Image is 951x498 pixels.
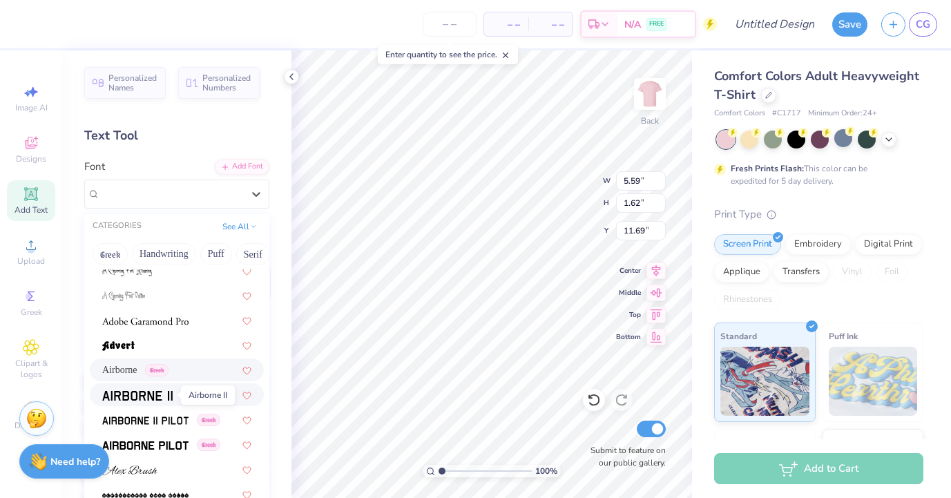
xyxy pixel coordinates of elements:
div: Transfers [774,262,829,282]
img: Advert [102,341,135,351]
button: See All [218,220,261,233]
span: Comfort Colors Adult Heavyweight T-Shirt [714,68,919,103]
span: Decorate [15,420,48,431]
img: A Charming Font Leftleaning [102,267,152,276]
div: Vinyl [833,262,872,282]
span: Bottom [616,332,641,342]
button: Greek [93,243,128,265]
div: CATEGORIES [93,220,142,232]
span: Center [616,266,641,276]
span: Minimum Order: 24 + [808,108,877,119]
span: Designs [16,153,46,164]
span: Greek [21,307,42,318]
div: Applique [714,262,769,282]
span: Clipart & logos [7,358,55,380]
img: Puff Ink [829,347,918,416]
label: Font [84,159,105,175]
span: Neon Ink [720,435,754,450]
img: Alex Brush [102,466,157,475]
img: Airborne II [102,391,173,401]
span: Standard [720,329,757,343]
span: N/A [624,17,641,32]
span: – – [492,17,520,32]
span: # C1717 [772,108,801,119]
strong: Fresh Prints Flash: [731,163,804,174]
button: Save [832,12,867,37]
img: Airborne II Pilot [102,416,189,425]
span: Image AI [15,102,48,113]
span: – – [537,17,564,32]
div: Rhinestones [714,289,781,310]
span: CG [916,17,930,32]
div: Add Font [215,159,269,175]
span: FREE [649,19,664,29]
img: Airborne Pilot [102,441,189,450]
div: Enter quantity to see the price. [378,45,518,64]
span: Personalized Names [108,73,157,93]
span: 100 % [535,465,557,477]
a: CG [909,12,937,37]
div: Airborne II [181,385,235,405]
span: Add Text [15,204,48,216]
div: Text Tool [84,126,269,145]
img: Adobe Garamond Pro [102,316,189,326]
div: Embroidery [785,234,851,255]
div: This color can be expedited for 5 day delivery. [731,162,901,187]
button: Serif [236,243,270,265]
span: Comfort Colors [714,108,765,119]
span: Upload [17,256,45,267]
button: Handwriting [132,243,196,265]
div: Screen Print [714,234,781,255]
span: Greek [197,414,220,426]
img: Back [636,80,664,108]
span: Personalized Numbers [202,73,251,93]
input: Untitled Design [724,10,825,38]
span: Greek [145,364,169,376]
span: Puff Ink [829,329,858,343]
span: Top [616,310,641,320]
div: Foil [876,262,908,282]
img: Standard [720,347,809,416]
div: Back [641,115,659,127]
img: A Charming Font Outline [102,291,145,301]
div: Print Type [714,207,923,222]
label: Submit to feature on our public gallery. [583,444,666,469]
span: Middle [616,288,641,298]
span: Metallic & Glitter Ink [829,435,910,450]
button: Puff [200,243,232,265]
input: – – [423,12,477,37]
div: Digital Print [855,234,922,255]
span: Airborne [102,363,137,377]
strong: Need help? [50,455,100,468]
span: Greek [197,439,220,451]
